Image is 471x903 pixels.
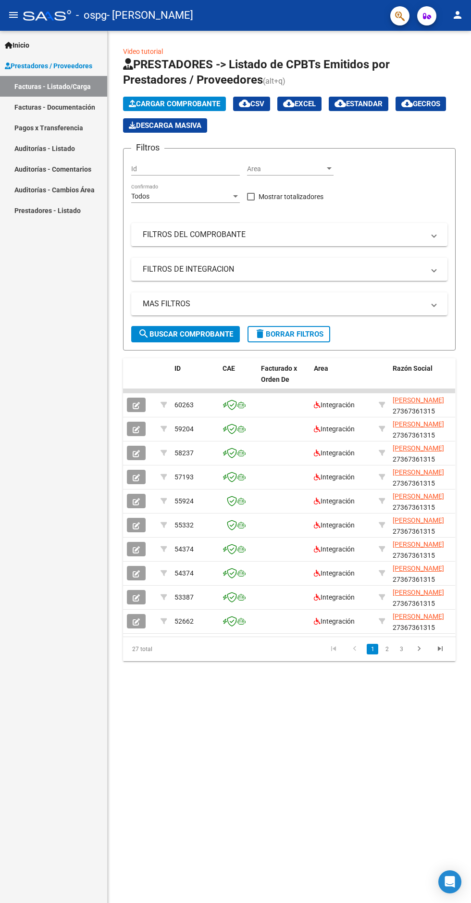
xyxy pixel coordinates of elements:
a: go to previous page [346,644,364,654]
mat-icon: search [138,328,149,339]
div: 27367361315 [393,395,457,415]
span: Integración [314,449,355,457]
li: page 3 [394,641,409,657]
span: 54374 [174,569,194,577]
span: [PERSON_NAME] [393,516,444,524]
div: 27 total [123,637,188,661]
span: [PERSON_NAME] [393,589,444,596]
span: Descarga Masiva [129,121,201,130]
span: [PERSON_NAME] [393,492,444,500]
span: EXCEL [283,100,316,108]
div: 27367361315 [393,539,457,559]
span: 54374 [174,545,194,553]
span: 60263 [174,401,194,409]
span: - [PERSON_NAME] [107,5,193,26]
span: Integración [314,425,355,433]
span: Borrar Filtros [254,330,323,339]
a: 2 [381,644,393,654]
span: [PERSON_NAME] [393,468,444,476]
button: Cargar Comprobante [123,97,226,111]
span: [PERSON_NAME] [393,613,444,620]
span: PRESTADORES -> Listado de CPBTs Emitidos por Prestadores / Proveedores [123,58,390,87]
div: 27367361315 [393,515,457,535]
span: Todos [131,192,149,200]
mat-icon: cloud_download [239,98,250,109]
span: Integración [314,593,355,601]
mat-icon: person [452,9,463,21]
h3: Filtros [131,141,164,154]
a: go to last page [431,644,449,654]
span: - ospg [76,5,107,26]
mat-icon: cloud_download [401,98,413,109]
span: Area [247,165,325,173]
datatable-header-cell: ID [171,358,219,401]
span: Gecros [401,100,440,108]
div: Open Intercom Messenger [438,870,461,893]
div: 27367361315 [393,491,457,511]
span: (alt+q) [263,76,285,86]
span: Cargar Comprobante [129,100,220,108]
datatable-header-cell: Area [310,358,375,401]
span: Integración [314,401,355,409]
li: page 2 [380,641,394,657]
span: Facturado x Orden De [261,364,297,383]
mat-expansion-panel-header: FILTROS DEL COMPROBANTE [131,223,447,246]
datatable-header-cell: CAE [219,358,257,401]
button: CSV [233,97,270,111]
a: go to next page [410,644,428,654]
div: 27367361315 [393,611,457,631]
span: Integración [314,569,355,577]
a: 1 [367,644,378,654]
div: 27367361315 [393,467,457,487]
span: 55924 [174,497,194,505]
mat-icon: menu [8,9,19,21]
button: Descarga Masiva [123,118,207,133]
mat-expansion-panel-header: MAS FILTROS [131,292,447,315]
span: [PERSON_NAME] [393,396,444,404]
span: 58237 [174,449,194,457]
span: Integración [314,497,355,505]
div: 27367361315 [393,419,457,439]
span: Integración [314,545,355,553]
button: Gecros [396,97,446,111]
span: Prestadores / Proveedores [5,61,92,71]
button: Buscar Comprobante [131,326,240,342]
span: 52662 [174,617,194,625]
span: [PERSON_NAME] [393,444,444,452]
span: 55332 [174,521,194,529]
button: Estandar [329,97,388,111]
span: [PERSON_NAME] [393,564,444,572]
span: [PERSON_NAME] [393,420,444,428]
span: CSV [239,100,264,108]
span: Integración [314,521,355,529]
span: ID [174,364,181,372]
div: 27367361315 [393,587,457,607]
span: 57193 [174,473,194,481]
span: Razón Social [393,364,433,372]
span: Area [314,364,328,372]
span: 59204 [174,425,194,433]
span: Estandar [335,100,383,108]
span: Inicio [5,40,29,50]
span: Integración [314,617,355,625]
button: Borrar Filtros [248,326,330,342]
mat-icon: cloud_download [335,98,346,109]
span: Integración [314,473,355,481]
span: Buscar Comprobante [138,330,233,339]
mat-expansion-panel-header: FILTROS DE INTEGRACION [131,258,447,281]
mat-icon: cloud_download [283,98,295,109]
li: page 1 [365,641,380,657]
datatable-header-cell: Facturado x Orden De [257,358,310,401]
mat-panel-title: MAS FILTROS [143,299,424,309]
mat-icon: delete [254,328,266,339]
a: Video tutorial [123,48,163,55]
mat-panel-title: FILTROS DE INTEGRACION [143,264,424,275]
div: 27367361315 [393,563,457,583]
app-download-masive: Descarga masiva de comprobantes (adjuntos) [123,118,207,133]
mat-panel-title: FILTROS DEL COMPROBANTE [143,229,424,240]
span: [PERSON_NAME] [393,540,444,548]
span: CAE [223,364,235,372]
a: 3 [396,644,407,654]
datatable-header-cell: Razón Social [389,358,461,401]
div: 27367361315 [393,443,457,463]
